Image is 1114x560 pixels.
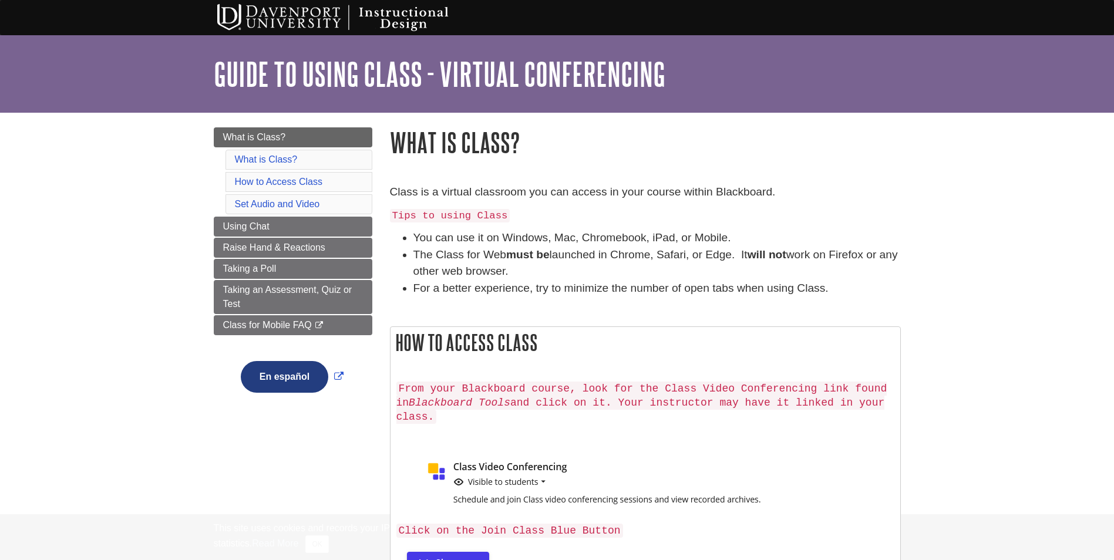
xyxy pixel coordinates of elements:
img: class [396,451,834,517]
button: Close [305,535,328,553]
a: Taking an Assessment, Quiz or Test [214,280,372,314]
a: Taking a Poll [214,259,372,279]
a: Guide to Using Class - Virtual Conferencing [214,56,665,92]
a: Class for Mobile FAQ [214,315,372,335]
a: What is Class? [214,127,372,147]
span: Class for Mobile FAQ [223,320,312,330]
div: Guide Page Menu [214,127,372,413]
div: This site uses cookies and records your IP address for usage statistics. Additionally, we use Goo... [214,521,901,553]
span: What is Class? [223,132,286,142]
a: Set Audio and Video [235,199,320,209]
span: Taking a Poll [223,264,277,274]
span: Taking an Assessment, Quiz or Test [223,285,352,309]
a: What is Class? [235,154,298,164]
span: Using Chat [223,221,270,231]
a: Using Chat [214,217,372,237]
code: From your Blackboard course, look for the Class Video Conferencing link found in and click on it.... [396,382,887,424]
h2: How to Access Class [391,327,900,358]
em: Blackboard Tools [409,397,510,409]
i: This link opens in a new window [314,322,324,329]
a: Read More [252,538,298,548]
button: En español [241,361,328,393]
li: For a better experience, try to minimize the number of open tabs when using Class. [413,280,901,297]
p: Class is a virtual classroom you can access in your course within Blackboard. [390,184,901,201]
strong: will not [748,248,786,261]
a: How to Access Class [235,177,322,187]
h1: What is Class? [390,127,901,157]
a: Link opens in new window [238,372,346,382]
img: Davenport University Instructional Design [208,3,490,32]
li: You can use it on Windows, Mac, Chromebook, iPad, or Mobile. [413,230,901,247]
a: Raise Hand & Reactions [214,238,372,258]
li: The Class for Web launched in Chrome, Safari, or Edge. It work on Firefox or any other web browser. [413,247,901,281]
code: Tips to using Class [390,209,510,222]
strong: must be [506,248,550,261]
span: Raise Hand & Reactions [223,242,325,252]
code: Click on the Join Class Blue Button [396,524,623,538]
